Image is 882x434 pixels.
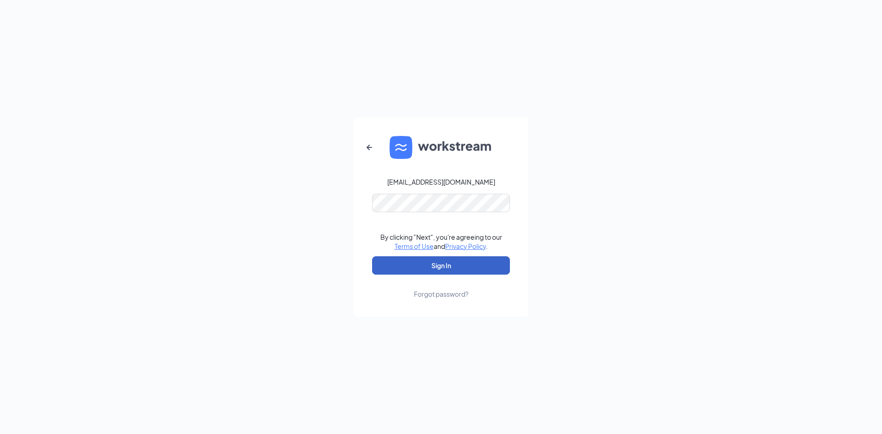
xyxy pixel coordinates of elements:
[358,136,380,158] button: ArrowLeftNew
[387,177,495,186] div: [EMAIL_ADDRESS][DOMAIN_NAME]
[372,256,510,275] button: Sign In
[445,242,486,250] a: Privacy Policy
[414,289,469,299] div: Forgot password?
[414,275,469,299] a: Forgot password?
[390,136,492,159] img: WS logo and Workstream text
[395,242,434,250] a: Terms of Use
[380,232,502,251] div: By clicking "Next", you're agreeing to our and .
[364,142,375,153] svg: ArrowLeftNew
